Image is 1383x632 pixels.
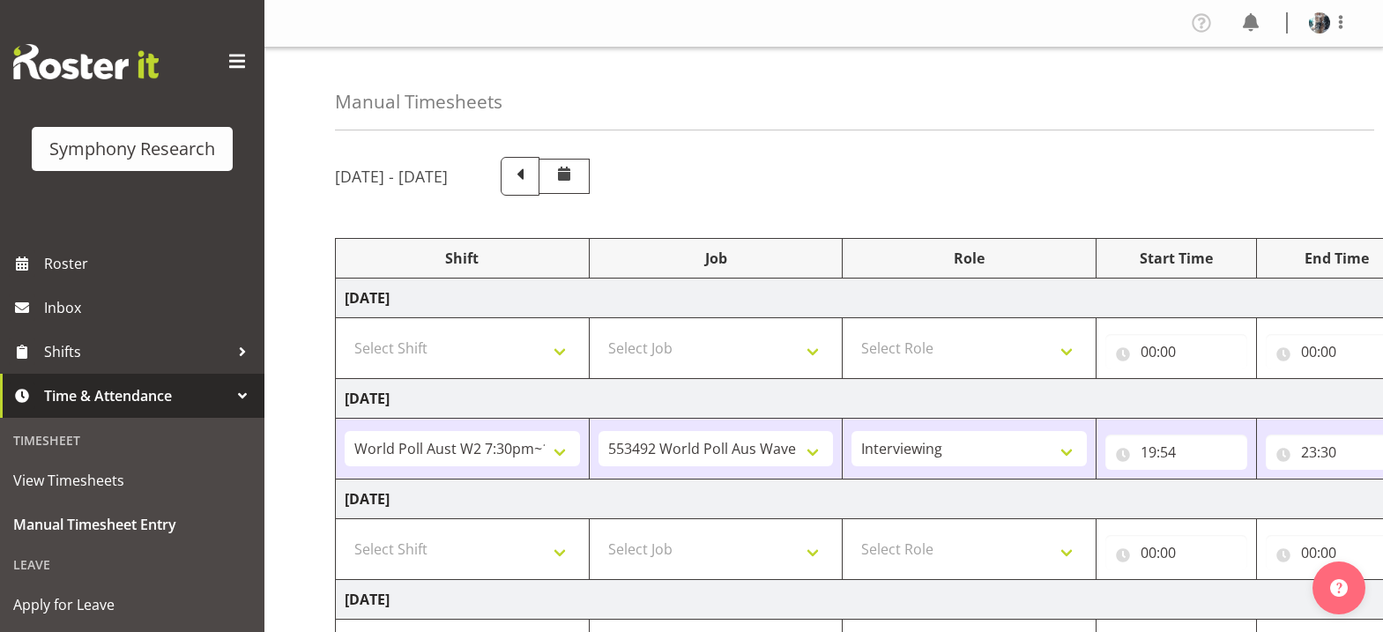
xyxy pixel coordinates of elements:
span: Roster [44,250,256,277]
div: Shift [345,248,580,269]
div: Job [599,248,834,269]
span: Manual Timesheet Entry [13,511,251,538]
div: Leave [4,546,260,583]
input: Click to select... [1105,535,1247,570]
span: Apply for Leave [13,591,251,618]
a: View Timesheets [4,458,260,502]
img: help-xxl-2.png [1330,579,1348,597]
span: Time & Attendance [44,383,229,409]
div: Timesheet [4,422,260,458]
h5: [DATE] - [DATE] [335,167,448,186]
a: Apply for Leave [4,583,260,627]
h4: Manual Timesheets [335,92,502,112]
img: karen-rimmer509cc44dc399f68592e3a0628bc04820.png [1309,12,1330,33]
span: Shifts [44,338,229,365]
input: Click to select... [1105,435,1247,470]
input: Click to select... [1105,334,1247,369]
div: Role [851,248,1087,269]
img: Rosterit website logo [13,44,159,79]
div: Symphony Research [49,136,215,162]
span: Inbox [44,294,256,321]
div: Start Time [1105,248,1247,269]
span: View Timesheets [13,467,251,494]
a: Manual Timesheet Entry [4,502,260,546]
